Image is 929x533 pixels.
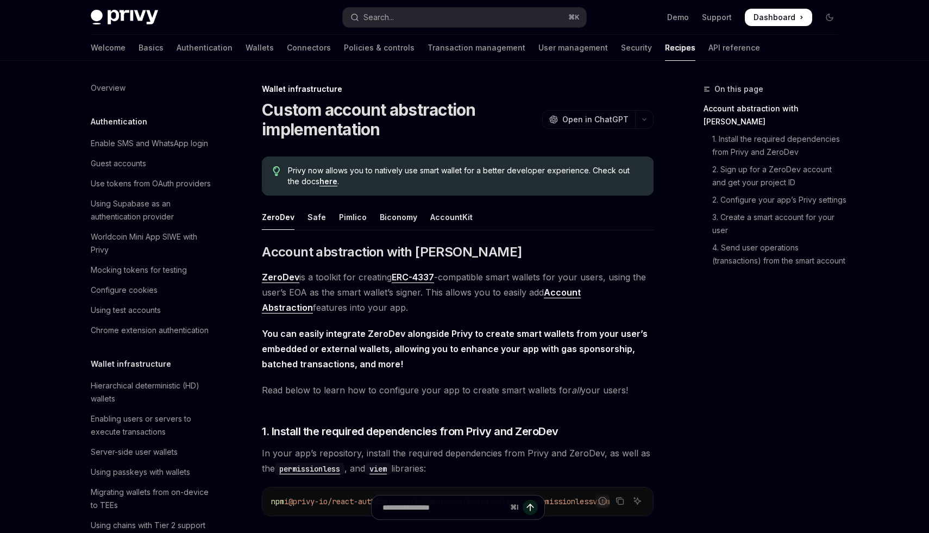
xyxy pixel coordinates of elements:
a: ERC-4337 [392,272,434,283]
a: Hierarchical deterministic (HD) wallets [82,376,221,409]
div: Configure cookies [91,284,158,297]
div: Mocking tokens for testing [91,264,187,277]
span: ⌘ K [568,13,580,22]
h5: Authentication [91,115,147,128]
img: dark logo [91,10,158,25]
div: Safe [307,204,326,230]
div: Using test accounts [91,304,161,317]
a: Recipes [665,35,695,61]
strong: You can easily integrate ZeroDev alongside Privy to create smart wallets from your user’s embedde... [262,328,648,369]
span: On this page [714,83,763,96]
div: Overview [91,81,125,95]
a: Overview [82,78,221,98]
span: is a toolkit for creating -compatible smart wallets for your users, using the user’s EOA as the s... [262,269,654,315]
a: Connectors [287,35,331,61]
span: Open in ChatGPT [562,114,629,125]
span: 1. Install the required dependencies from Privy and ZeroDev [262,424,558,439]
a: Enable SMS and WhatsApp login [82,134,221,153]
a: 4. Send user operations (transactions) from the smart account [704,239,847,269]
a: 3. Create a smart account for your user [704,209,847,239]
div: Hierarchical deterministic (HD) wallets [91,379,215,405]
h1: Custom account abstraction implementation [262,100,538,139]
div: Migrating wallets from on-device to TEEs [91,486,215,512]
span: Account abstraction with [PERSON_NAME] [262,243,522,261]
a: Welcome [91,35,125,61]
code: permissionless [275,463,344,475]
a: API reference [708,35,760,61]
a: 1. Install the required dependencies from Privy and ZeroDev [704,130,847,161]
a: Chrome extension authentication [82,321,221,340]
div: Enabling users or servers to execute transactions [91,412,215,438]
a: Mocking tokens for testing [82,260,221,280]
div: Using Supabase as an authentication provider [91,197,215,223]
a: Migrating wallets from on-device to TEEs [82,482,221,515]
a: permissionless [275,463,344,474]
a: Security [621,35,652,61]
span: Read below to learn how to configure your app to create smart wallets for your users! [262,382,654,398]
a: Using passkeys with wallets [82,462,221,482]
a: Support [702,12,732,23]
a: Use tokens from OAuth providers [82,174,221,193]
div: AccountKit [430,204,473,230]
a: here [319,177,337,186]
a: Enabling users or servers to execute transactions [82,409,221,442]
div: Wallet infrastructure [262,84,654,95]
a: Transaction management [428,35,525,61]
div: Pimlico [339,204,367,230]
a: User management [538,35,608,61]
button: Open in ChatGPT [542,110,635,129]
a: viem [365,463,391,474]
button: Open search [343,8,586,27]
a: Server-side user wallets [82,442,221,462]
a: Guest accounts [82,154,221,173]
a: Configure cookies [82,280,221,300]
a: Demo [667,12,689,23]
a: ZeroDev [262,272,299,283]
h5: Wallet infrastructure [91,358,171,371]
div: Server-side user wallets [91,446,178,459]
div: Guest accounts [91,157,146,170]
a: 2. Sign up for a ZeroDev account and get your project ID [704,161,847,191]
input: Ask a question... [382,496,506,519]
a: Using test accounts [82,300,221,320]
div: Using passkeys with wallets [91,466,190,479]
div: Enable SMS and WhatsApp login [91,137,208,150]
a: Using Supabase as an authentication provider [82,194,221,227]
a: Worldcoin Mini App SIWE with Privy [82,227,221,260]
div: Worldcoin Mini App SIWE with Privy [91,230,215,256]
div: Using chains with Tier 2 support [91,519,205,532]
button: Toggle dark mode [821,9,838,26]
button: Send message [523,500,538,515]
a: Policies & controls [344,35,415,61]
div: ZeroDev [262,204,294,230]
svg: Tip [273,166,280,176]
div: Search... [363,11,394,24]
div: Use tokens from OAuth providers [91,177,211,190]
em: all [572,385,581,396]
span: Dashboard [754,12,795,23]
a: Basics [139,35,164,61]
span: Privy now allows you to natively use smart wallet for a better developer experience. Check out th... [288,165,643,187]
a: 2. Configure your app’s Privy settings [704,191,847,209]
a: Dashboard [745,9,812,26]
div: Biconomy [380,204,417,230]
code: viem [365,463,391,475]
a: Wallets [246,35,274,61]
span: In your app’s repository, install the required dependencies from Privy and ZeroDev, as well as th... [262,446,654,476]
div: Chrome extension authentication [91,324,209,337]
a: Account abstraction with [PERSON_NAME] [704,100,847,130]
a: Authentication [177,35,233,61]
